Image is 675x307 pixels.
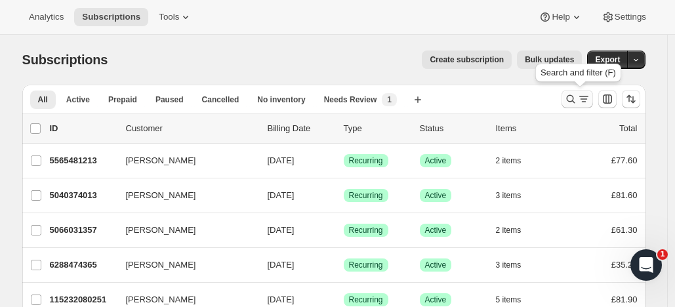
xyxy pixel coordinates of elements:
p: Status [420,122,485,135]
span: No inventory [257,94,305,105]
div: 5066031357[PERSON_NAME][DATE]SuccessRecurringSuccessActive2 items£61.30 [50,221,638,239]
span: Subscriptions [82,12,140,22]
span: Active [425,260,447,270]
div: Type [344,122,409,135]
span: Help [552,12,569,22]
span: [PERSON_NAME] [126,293,196,306]
button: Tools [151,8,200,26]
button: Bulk updates [517,51,582,69]
span: [PERSON_NAME] [126,189,196,202]
span: £61.30 [611,225,638,235]
span: Active [425,295,447,305]
span: 3 items [496,190,522,201]
span: Recurring [349,155,383,166]
span: [PERSON_NAME] [126,258,196,272]
span: Needs Review [324,94,377,105]
span: [DATE] [268,225,295,235]
div: 5565481213[PERSON_NAME][DATE]SuccessRecurringSuccessActive2 items£77.60 [50,152,638,170]
span: [DATE] [268,190,295,200]
button: [PERSON_NAME] [118,185,249,206]
button: Search and filter results [562,90,593,108]
span: Export [595,54,620,65]
span: 2 items [496,155,522,166]
p: Customer [126,122,257,135]
button: Subscriptions [74,8,148,26]
p: 5565481213 [50,154,115,167]
button: Export [587,51,628,69]
span: 1 [657,249,668,260]
button: 2 items [496,221,536,239]
span: 2 items [496,225,522,235]
span: [DATE] [268,155,295,165]
span: 5 items [496,295,522,305]
span: 3 items [496,260,522,270]
div: Items [496,122,562,135]
p: 6288474365 [50,258,115,272]
p: 115232080251 [50,293,115,306]
button: Create subscription [422,51,512,69]
p: 5040374013 [50,189,115,202]
span: [PERSON_NAME] [126,224,196,237]
button: Settings [594,8,654,26]
span: £81.60 [611,190,638,200]
span: Prepaid [108,94,137,105]
button: 2 items [496,152,536,170]
span: £81.90 [611,295,638,304]
span: Settings [615,12,646,22]
iframe: Intercom live chat [630,249,662,281]
button: Customize table column order and visibility [598,90,617,108]
span: [DATE] [268,260,295,270]
button: Sort the results [622,90,640,108]
button: [PERSON_NAME] [118,220,249,241]
span: Active [425,225,447,235]
span: Recurring [349,190,383,201]
span: Paused [155,94,184,105]
div: 6288474365[PERSON_NAME][DATE]SuccessRecurringSuccessActive3 items£35.25 [50,256,638,274]
p: Billing Date [268,122,333,135]
span: Subscriptions [22,52,108,67]
div: IDCustomerBilling DateTypeStatusItemsTotal [50,122,638,135]
span: Recurring [349,260,383,270]
span: 1 [387,94,392,105]
button: Create new view [407,91,428,109]
span: Active [425,155,447,166]
button: [PERSON_NAME] [118,150,249,171]
span: Bulk updates [525,54,574,65]
button: [PERSON_NAME] [118,255,249,276]
span: Tools [159,12,179,22]
p: Total [619,122,637,135]
span: All [38,94,48,105]
p: 5066031357 [50,224,115,237]
span: Create subscription [430,54,504,65]
span: Recurring [349,225,383,235]
span: [PERSON_NAME] [126,154,196,167]
span: £35.25 [611,260,638,270]
button: 3 items [496,256,536,274]
span: £77.60 [611,155,638,165]
div: 5040374013[PERSON_NAME][DATE]SuccessRecurringSuccessActive3 items£81.60 [50,186,638,205]
span: Analytics [29,12,64,22]
button: Help [531,8,590,26]
span: [DATE] [268,295,295,304]
span: Active [425,190,447,201]
span: Active [66,94,90,105]
button: Analytics [21,8,72,26]
button: 3 items [496,186,536,205]
span: Cancelled [202,94,239,105]
p: ID [50,122,115,135]
span: Recurring [349,295,383,305]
